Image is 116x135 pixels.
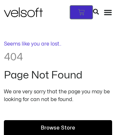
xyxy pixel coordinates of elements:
h2: Page Not Found [4,70,112,81]
p: We are very sorry that the page you may be looking for can not be found. [4,88,112,103]
div: Menu Toggle [104,8,112,16]
h2: 404 [4,52,112,63]
span: Browse Store [41,124,75,132]
img: Velsoft Training Materials [4,7,43,17]
p: Seems like you are lost.. [4,40,112,48]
